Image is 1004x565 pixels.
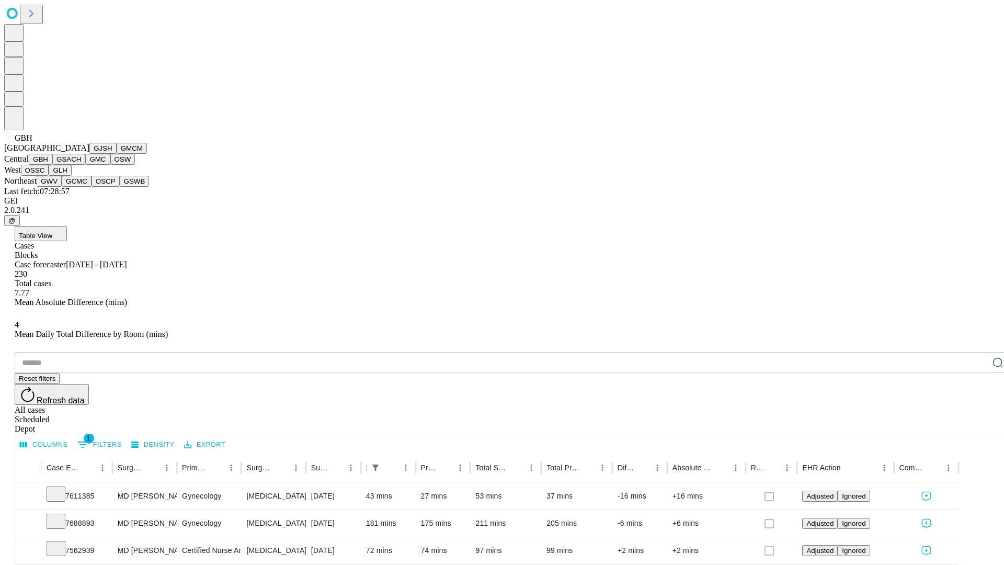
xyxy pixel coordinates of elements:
span: Ignored [842,492,865,500]
button: Menu [289,460,303,475]
div: Surgery Name [246,464,272,472]
span: Total cases [15,279,51,288]
span: Reset filters [19,375,55,382]
div: 27 mins [421,483,465,510]
div: Total Predicted Duration [546,464,579,472]
div: Difference [618,464,634,472]
span: West [4,165,21,174]
button: Adjusted [802,491,838,502]
div: 99 mins [546,537,607,564]
button: Reset filters [15,373,60,384]
div: [DATE] [311,510,356,537]
button: Menu [877,460,892,475]
button: Sort [509,460,524,475]
button: Sort [209,460,224,475]
button: GSACH [52,154,85,165]
span: 4 [15,320,19,329]
div: Predicted In Room Duration [421,464,438,472]
button: Sort [329,460,344,475]
button: Sort [145,460,159,475]
div: 7562939 [47,537,107,564]
button: Sort [580,460,595,475]
div: 7688893 [47,510,107,537]
span: Ignored [842,519,865,527]
button: Adjusted [802,518,838,529]
div: +16 mins [672,483,740,510]
div: 1 active filter [368,460,383,475]
div: 72 mins [366,537,410,564]
span: @ [8,217,16,224]
div: Surgery Date [311,464,328,472]
button: Menu [398,460,413,475]
button: Sort [274,460,289,475]
span: 1 [84,433,94,444]
button: Table View [15,226,67,241]
div: MD [PERSON_NAME] [118,510,172,537]
button: GMCM [117,143,147,154]
span: Refresh data [37,396,85,405]
button: Select columns [17,437,71,453]
button: Sort [714,460,728,475]
span: Northeast [4,176,37,185]
span: Adjusted [806,547,834,555]
span: Mean Absolute Difference (mins) [15,298,127,307]
button: Show filters [368,460,383,475]
div: 205 mins [546,510,607,537]
button: GMC [85,154,110,165]
div: 175 mins [421,510,465,537]
span: GBH [15,133,32,142]
button: Ignored [838,491,870,502]
span: [GEOGRAPHIC_DATA] [4,143,89,152]
div: Case Epic Id [47,464,79,472]
span: [DATE] - [DATE] [66,260,127,269]
div: 37 mins [546,483,607,510]
div: 2.0.241 [4,206,1000,215]
button: Expand [20,542,36,560]
div: 181 mins [366,510,410,537]
button: OSW [110,154,135,165]
div: [MEDICAL_DATA] [MEDICAL_DATA] REMOVAL TUBES AND/OR OVARIES FOR UTERUS 250GM OR LESS [246,510,300,537]
div: Gynecology [182,510,236,537]
button: Show filters [75,436,124,453]
div: [DATE] [311,537,356,564]
button: Adjusted [802,545,838,556]
div: [DATE] [311,483,356,510]
span: Adjusted [806,492,834,500]
button: Expand [20,515,36,533]
div: +2 mins [672,537,740,564]
button: Sort [81,460,95,475]
span: 230 [15,269,27,278]
button: Sort [927,460,941,475]
div: -6 mins [618,510,662,537]
button: GLH [49,165,71,176]
button: Menu [95,460,110,475]
button: Ignored [838,545,870,556]
div: -16 mins [618,483,662,510]
button: Menu [224,460,238,475]
div: Gynecology [182,483,236,510]
button: Menu [595,460,610,475]
div: [MEDICAL_DATA] [MEDICAL_DATA] WITH [MEDICAL_DATA] AND ENDOCERVICAL [MEDICAL_DATA] [246,483,300,510]
button: Menu [344,460,358,475]
div: Primary Service [182,464,208,472]
div: 74 mins [421,537,465,564]
div: Surgeon Name [118,464,144,472]
div: 43 mins [366,483,410,510]
span: Central [4,154,29,163]
span: 7.77 [15,288,29,297]
div: MD [PERSON_NAME] [118,483,172,510]
div: 97 mins [475,537,536,564]
div: EHR Action [802,464,840,472]
button: GWV [37,176,62,187]
button: OSSC [21,165,49,176]
button: Sort [765,460,780,475]
button: Menu [524,460,539,475]
div: Scheduled In Room Duration [366,464,367,472]
button: Expand [20,488,36,506]
button: Ignored [838,518,870,529]
button: Refresh data [15,384,89,405]
button: Menu [728,460,743,475]
button: Sort [842,460,857,475]
button: GBH [29,154,52,165]
div: +2 mins [618,537,662,564]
